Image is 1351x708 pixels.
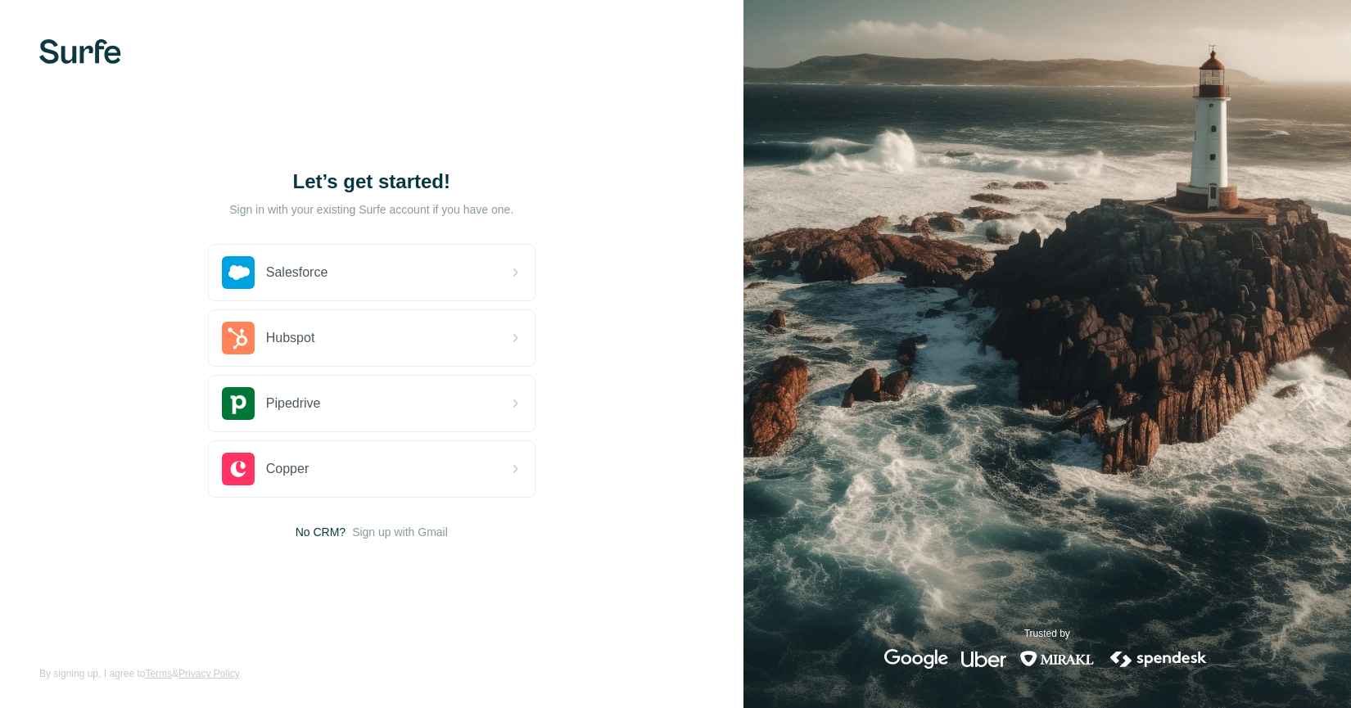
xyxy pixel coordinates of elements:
h1: Let’s get started! [208,169,535,195]
img: Surfe's logo [39,39,121,64]
span: Pipedrive [266,394,321,413]
img: copper's logo [222,453,255,485]
img: pipedrive's logo [222,387,255,420]
button: Sign up with Gmail [352,524,448,540]
a: Privacy Policy [178,668,240,679]
span: By signing up, I agree to & [39,666,240,681]
img: salesforce's logo [222,256,255,289]
img: hubspot's logo [222,322,255,354]
img: spendesk's logo [1108,649,1209,669]
img: google's logo [884,649,948,669]
img: mirakl's logo [1019,649,1095,669]
p: Trusted by [1024,626,1070,641]
p: Sign in with your existing Surfe account if you have one. [229,201,513,218]
span: Hubspot [266,328,315,348]
span: Salesforce [266,263,328,282]
span: Copper [266,459,309,479]
a: Terms [145,668,172,679]
span: No CRM? [296,524,346,540]
img: uber's logo [961,649,1006,669]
